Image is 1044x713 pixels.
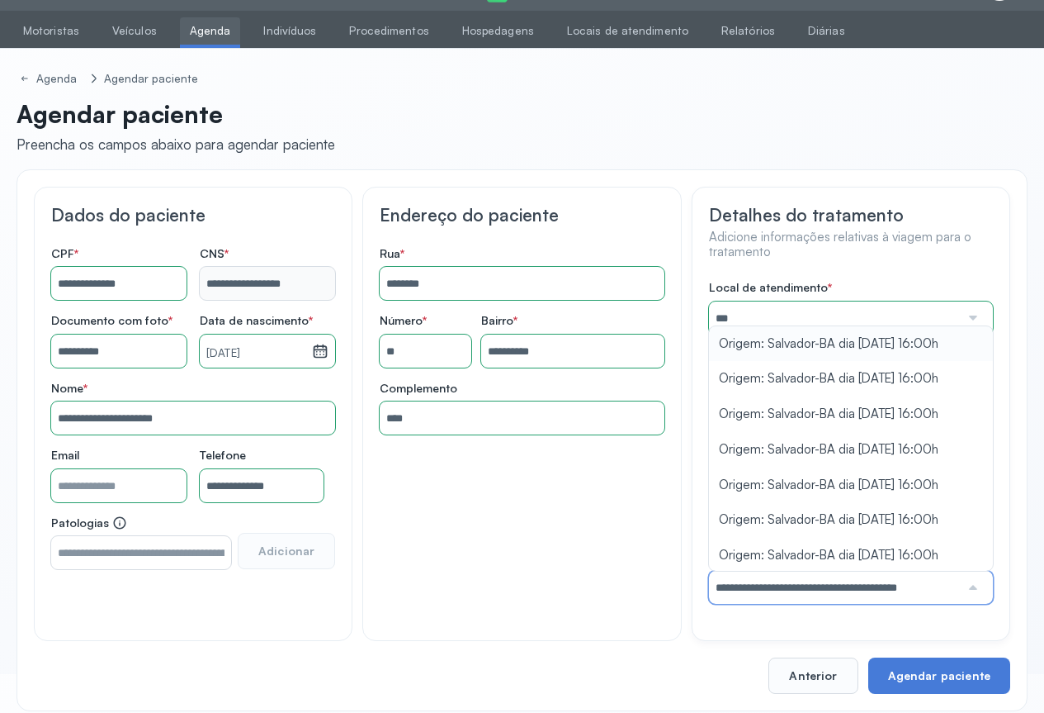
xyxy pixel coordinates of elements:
[481,313,517,328] span: Bairro
[380,313,427,328] span: Número
[339,17,438,45] a: Procedimentos
[709,230,993,261] h4: Adicione informações relativas à viagem para o tratamento
[200,246,229,261] span: CNS
[709,361,993,397] li: Origem: Salvador-BA dia [DATE] 16:00h
[102,17,167,45] a: Veículos
[200,313,313,328] span: Data de nascimento
[768,658,857,694] button: Anterior
[17,99,335,129] p: Agendar paciente
[17,69,84,89] a: Agenda
[51,246,78,261] span: CPF
[200,448,246,463] span: Telefone
[709,432,993,468] li: Origem: Salvador-BA dia [DATE] 16:00h
[253,17,326,45] a: Indivíduos
[901,415,993,429] span: Acompanhantes
[380,204,664,226] h3: Endereço do paciente
[709,326,993,362] li: Origem: Salvador-BA dia [DATE] 16:00h
[709,397,993,432] li: Origem: Salvador-BA dia [DATE] 16:00h
[868,658,1010,694] button: Agendar paciente
[709,502,993,538] li: Origem: Salvador-BA dia [DATE] 16:00h
[17,135,335,153] div: Preencha os campos abaixo para agendar paciente
[51,516,127,530] span: Patologias
[709,204,993,226] h3: Detalhes do tratamento
[104,72,199,86] div: Agendar paciente
[180,17,241,45] a: Agenda
[711,17,785,45] a: Relatórios
[101,69,202,89] a: Agendar paciente
[709,538,993,573] li: Origem: Salvador-BA dia [DATE] 16:00h
[380,246,404,261] span: Rua
[51,448,79,463] span: Email
[51,313,172,328] span: Documento com foto
[557,17,698,45] a: Locais de atendimento
[51,381,87,396] span: Nome
[798,17,855,45] a: Diárias
[206,345,305,362] small: [DATE]
[238,533,335,569] button: Adicionar
[709,280,832,295] span: Local de atendimento
[380,381,457,396] span: Complemento
[452,17,544,45] a: Hospedagens
[36,72,81,86] div: Agenda
[51,204,335,226] h3: Dados do paciente
[709,468,993,503] li: Origem: Salvador-BA dia [DATE] 16:00h
[13,17,89,45] a: Motoristas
